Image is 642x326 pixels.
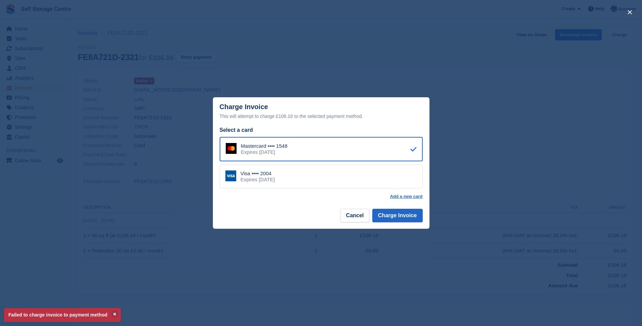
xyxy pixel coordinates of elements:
img: Visa Logo [225,170,236,181]
div: Charge Invoice [220,103,423,120]
a: Add a new card [390,194,422,199]
button: close [624,7,635,18]
div: Expires [DATE] [241,149,288,155]
div: Visa •••• 2004 [241,170,275,177]
p: Failed to charge invoice to payment method [4,308,121,322]
div: This will attempt to charge £106.16 to the selected payment method. [220,112,423,120]
button: Cancel [340,209,369,222]
div: Mastercard •••• 1548 [241,143,288,149]
div: Expires [DATE] [241,177,275,183]
div: Select a card [220,126,423,134]
img: Mastercard Logo [226,143,237,154]
button: Charge Invoice [372,209,423,222]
